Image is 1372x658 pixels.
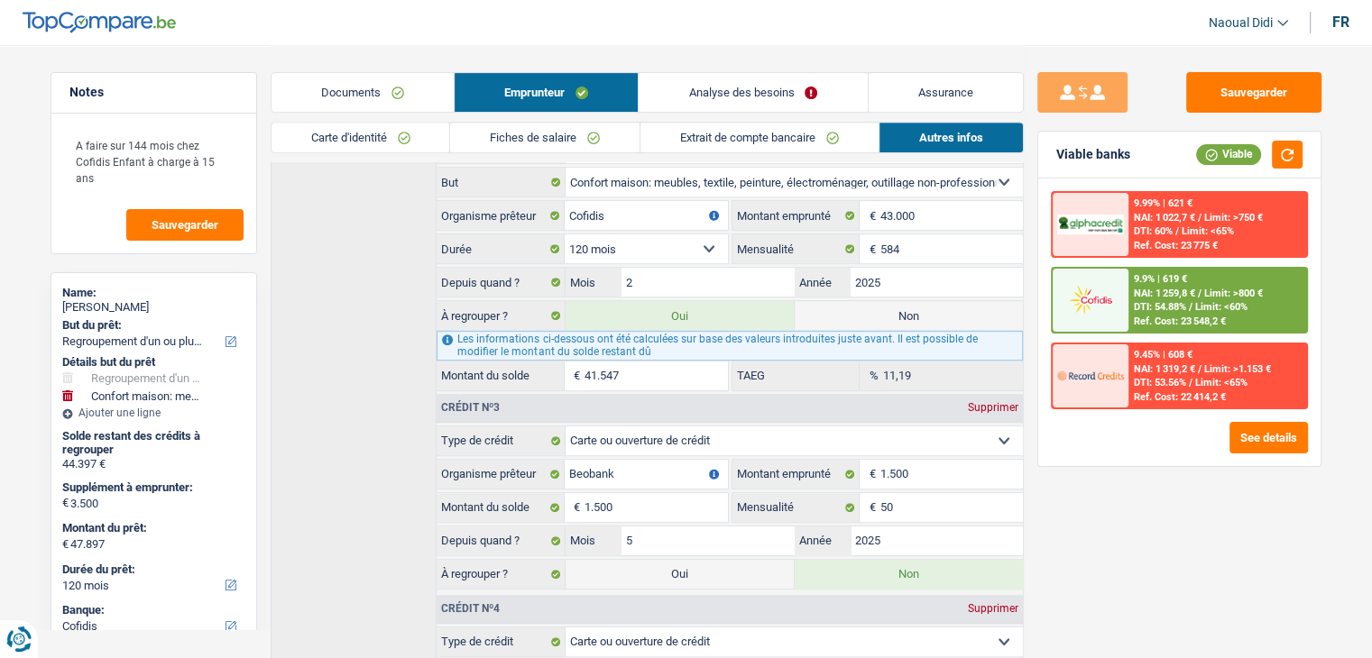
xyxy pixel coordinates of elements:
[1229,422,1308,453] button: See details
[851,268,1023,297] input: AAAA
[1195,301,1248,313] span: Limit: <60%
[1134,349,1192,361] div: 9.45% | 608 €
[860,234,879,263] span: €
[62,521,242,535] label: Montant du prêt:
[1134,273,1187,285] div: 9.9% | 619 €
[565,361,585,390] span: €
[62,407,245,419] div: Ajouter une ligne
[437,301,566,330] label: À regrouper ?
[126,209,244,241] button: Sauvegarder
[1134,225,1173,237] span: DTI: 60%
[62,480,242,495] label: Supplément à emprunter:
[62,429,245,457] div: Solde restant des crédits à regrouper
[437,460,565,489] label: Organisme prêteur
[565,493,585,522] span: €
[622,526,794,555] input: MM
[1186,72,1321,113] button: Sauvegarder
[860,493,879,522] span: €
[963,603,1023,614] div: Supprimer
[437,560,566,589] label: À regrouper ?
[1134,197,1192,209] div: 9.99% | 621 €
[1195,377,1248,388] span: Limit: <65%
[639,73,867,112] a: Analyse des besoins
[1198,288,1202,299] span: /
[437,526,566,555] label: Depuis quand ?
[1057,359,1124,392] img: Record Credits
[1057,215,1124,235] img: AlphaCredit
[272,123,450,152] a: Carte d'identité
[1134,212,1195,224] span: NAI: 1 022,7 €
[1134,363,1195,375] span: NAI: 1 319,2 €
[455,73,638,112] a: Emprunteur
[732,234,861,263] label: Mensualité
[1134,240,1218,251] div: Ref. Cost: 23 775 €
[879,123,1023,152] a: Autres infos
[1209,15,1273,31] span: Naoual Didi
[450,123,640,152] a: Fiches de salaire
[1182,225,1234,237] span: Limit: <65%
[732,201,861,230] label: Montant emprunté
[62,355,245,370] div: Détails but du prêt
[62,496,69,510] span: €
[795,560,1023,589] label: Non
[963,402,1023,413] div: Supprimer
[437,361,565,390] label: Montant du solde
[860,460,879,489] span: €
[732,361,861,390] label: TAEG
[1134,315,1226,327] div: Ref. Cost: 23 548,2 €
[23,12,176,33] img: TopCompare Logo
[62,318,242,333] label: But du prêt:
[437,201,565,230] label: Organisme prêteur
[1204,212,1263,224] span: Limit: >750 €
[437,234,565,263] label: Durée
[1189,301,1192,313] span: /
[851,526,1023,555] input: AAAA
[1189,377,1192,388] span: /
[1134,301,1186,313] span: DTI: 54.88%
[732,460,861,489] label: Montant emprunté
[1332,14,1349,31] div: fr
[272,73,454,112] a: Documents
[795,301,1023,330] label: Non
[1134,391,1226,403] div: Ref. Cost: 22 414,2 €
[437,331,1022,360] div: Les informations ci-dessous ont été calculées sur base des valeurs introduites juste avant. Il es...
[795,526,851,555] label: Année
[62,562,242,577] label: Durée du prêt:
[860,361,882,390] span: %
[62,537,69,552] span: €
[62,457,245,471] div: 44.397 €
[1198,363,1202,375] span: /
[1134,377,1186,388] span: DTI: 53.56%
[566,560,794,589] label: Oui
[795,268,851,297] label: Année
[1057,283,1124,316] img: Cofidis
[1134,288,1195,299] span: NAI: 1 259,8 €
[566,301,794,330] label: Oui
[62,286,245,300] div: Name:
[152,219,218,231] span: Sauvegarder
[1204,288,1263,299] span: Limit: >800 €
[437,627,566,656] label: Type de crédit
[640,123,879,152] a: Extrait de compte bancaire
[1204,363,1271,375] span: Limit: >1.153 €
[1056,147,1130,162] div: Viable banks
[566,526,622,555] label: Mois
[622,268,794,297] input: MM
[566,268,622,297] label: Mois
[437,603,504,614] div: Crédit nº4
[869,73,1023,112] a: Assurance
[62,300,245,315] div: [PERSON_NAME]
[62,603,242,617] label: Banque:
[437,493,565,522] label: Montant du solde
[437,268,566,297] label: Depuis quand ?
[1175,225,1179,237] span: /
[1194,8,1288,38] a: Naoual Didi
[1198,212,1202,224] span: /
[437,168,566,196] label: But
[1196,144,1261,164] div: Viable
[437,402,504,413] div: Crédit nº3
[69,85,238,100] h5: Notes
[732,493,861,522] label: Mensualité
[437,426,566,455] label: Type de crédit
[860,201,879,230] span: €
